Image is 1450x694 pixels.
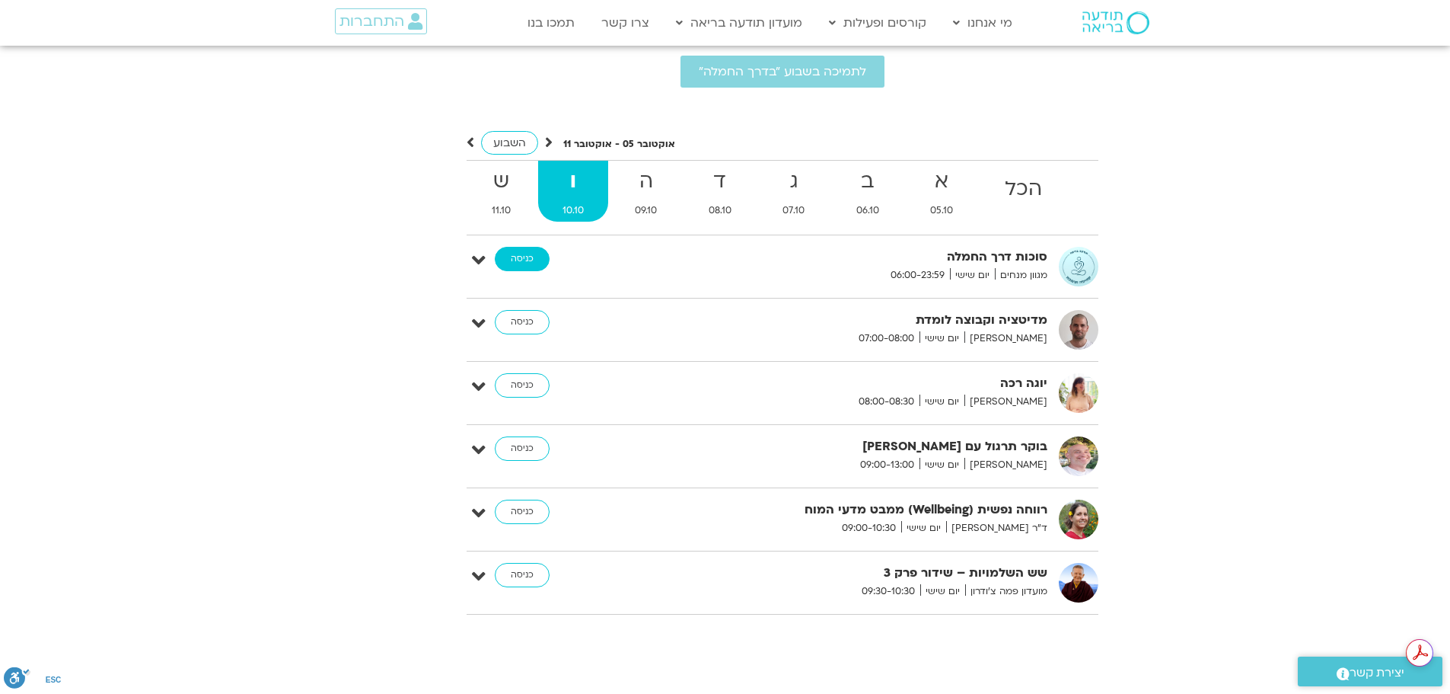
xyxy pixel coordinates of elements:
[674,247,1047,267] strong: סוכות דרך החמלה
[1082,11,1149,34] img: תודעה בריאה
[853,394,919,410] span: 08:00-08:30
[919,394,964,410] span: יום שישי
[339,13,404,30] span: התחברות
[907,203,978,219] span: 05.10
[980,161,1066,222] a: הכל
[468,161,536,222] a: ש11.10
[964,394,1047,410] span: [PERSON_NAME]
[901,520,946,536] span: יום שישי
[468,165,536,199] strong: ש
[611,203,682,219] span: 09.10
[495,500,550,524] a: כניסה
[980,172,1066,206] strong: הכל
[495,373,550,398] a: כניסה
[919,331,964,347] span: יום שישי
[594,8,657,37] a: צרו קשר
[1350,663,1404,683] span: יצירת קשר
[837,520,901,536] span: 09:00-10:30
[759,165,830,199] strong: ג
[495,310,550,334] a: כניסה
[481,131,538,155] a: השבוע
[821,8,934,37] a: קורסים ופעילות
[853,331,919,347] span: 07:00-08:00
[468,203,536,219] span: 11.10
[674,563,1047,584] strong: שש השלמויות – שידור פרק 3
[856,584,920,600] span: 09:30-10:30
[684,161,756,222] a: ד08.10
[759,161,830,222] a: ג07.10
[907,165,978,199] strong: א
[919,457,964,473] span: יום שישי
[680,56,884,88] a: לתמיכה בשבוע ״בדרך החמלה״
[832,165,903,199] strong: ב
[611,165,682,199] strong: ה
[964,331,1047,347] span: [PERSON_NAME]
[538,161,608,222] a: ו10.10
[611,161,682,222] a: ה09.10
[684,165,756,199] strong: ד
[759,203,830,219] span: 07.10
[495,563,550,587] a: כניסה
[832,203,903,219] span: 06.10
[964,457,1047,473] span: [PERSON_NAME]
[538,165,608,199] strong: ו
[855,457,919,473] span: 09:00-13:00
[493,136,526,150] span: השבוע
[965,584,1047,600] span: מועדון פמה צ'ודרון
[684,203,756,219] span: 08.10
[945,8,1020,37] a: מי אנחנו
[832,161,903,222] a: ב06.10
[950,267,995,283] span: יום שישי
[538,203,608,219] span: 10.10
[495,247,550,271] a: כניסה
[668,8,810,37] a: מועדון תודעה בריאה
[520,8,582,37] a: תמכו בנו
[563,136,675,152] p: אוקטובר 05 - אוקטובר 11
[946,520,1047,536] span: ד"ר [PERSON_NAME]
[1298,657,1442,686] a: יצירת קשר
[885,267,950,283] span: 06:00-23:59
[699,65,866,78] span: לתמיכה בשבוע ״בדרך החמלה״
[674,310,1047,331] strong: מדיטציה וקבוצה לומדת
[674,437,1047,457] strong: בוקר תרגול עם [PERSON_NAME]
[674,500,1047,520] strong: רווחה נפשית (Wellbeing) ממבט מדעי המוח
[995,267,1047,283] span: מגוון מנחים
[495,437,550,461] a: כניסה
[674,373,1047,394] strong: יוגה רכה
[920,584,965,600] span: יום שישי
[907,161,978,222] a: א05.10
[335,8,427,34] a: התחברות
